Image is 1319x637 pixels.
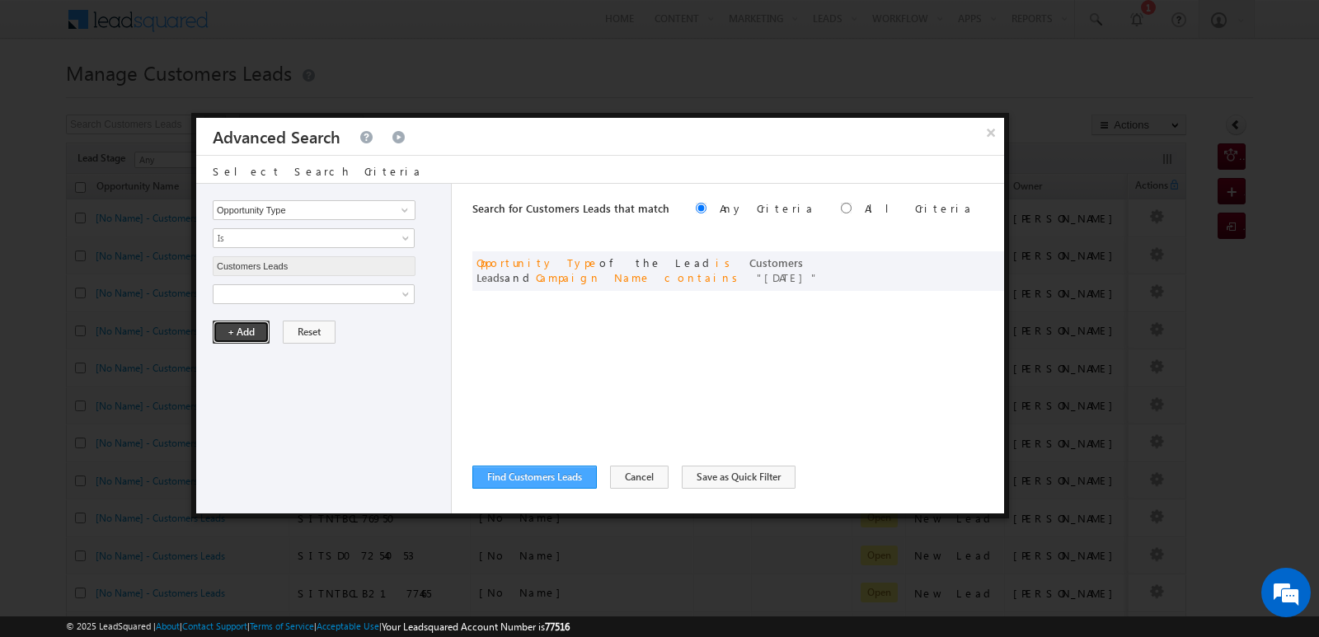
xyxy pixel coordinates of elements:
button: + Add [213,321,270,344]
span: Campaign Name [536,270,651,284]
button: × [978,118,1004,147]
input: Type to Search [213,256,415,276]
input: Type to Search [213,200,415,220]
button: Reset [283,321,336,344]
img: d_60004797649_company_0_60004797649 [28,87,69,108]
span: Search for Customers Leads that match [472,201,669,215]
textarea: Type your message and hit 'Enter' [21,152,301,494]
span: © 2025 LeadSquared | | | | | [66,619,570,635]
em: Start Chat [224,508,299,530]
label: Any Criteria [720,201,814,215]
button: Cancel [610,466,669,489]
span: Is [214,231,392,246]
a: Is [213,228,415,248]
a: Contact Support [182,621,247,631]
span: contains [664,270,744,284]
label: All Criteria [865,201,973,215]
span: Opportunity Type [476,255,599,269]
span: Customers Leads [476,255,803,284]
a: Terms of Service [250,621,314,631]
h3: Advanced Search [213,118,340,155]
div: Chat with us now [86,87,277,108]
span: Your Leadsquared Account Number is [382,621,570,633]
span: Select Search Criteria [213,164,422,178]
span: [DATE] [757,270,819,284]
span: is [716,255,736,269]
button: Save as Quick Filter [682,466,796,489]
button: Find Customers Leads [472,466,597,489]
span: of the Lead and [476,255,819,284]
a: About [156,621,180,631]
a: Acceptable Use [317,621,379,631]
span: 77516 [545,621,570,633]
div: Minimize live chat window [270,8,310,48]
a: Show All Items [392,202,413,218]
